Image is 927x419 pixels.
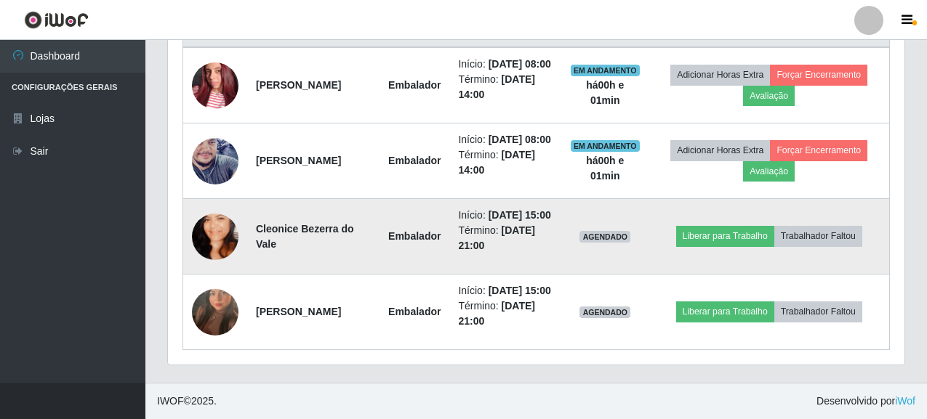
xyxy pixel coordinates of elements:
strong: Embalador [388,306,441,317]
strong: Cleonice Bezerra do Vale [256,223,354,250]
strong: [PERSON_NAME] [256,79,341,91]
li: Término: [458,298,553,329]
button: Liberar para Trabalho [676,226,774,246]
span: EM ANDAMENTO [571,140,640,152]
li: Início: [458,208,553,223]
span: Desenvolvido por [816,394,915,409]
strong: Embalador [388,155,441,166]
button: Trabalhador Faltou [774,301,862,322]
img: 1755967732582.jpeg [192,271,238,354]
span: © 2025 . [157,394,217,409]
img: CoreUI Logo [24,11,89,29]
span: IWOF [157,395,184,407]
strong: há 00 h e 01 min [586,79,624,106]
li: Início: [458,132,553,147]
strong: [PERSON_NAME] [256,155,341,166]
button: Forçar Encerramento [770,140,867,160]
button: Forçar Encerramento [770,65,867,85]
button: Liberar para Trabalho [676,301,774,322]
li: Término: [458,147,553,178]
li: Término: [458,72,553,102]
span: EM ANDAMENTO [571,65,640,76]
span: AGENDADO [579,306,630,318]
img: 1620185251285.jpeg [192,195,238,278]
li: Término: [458,223,553,253]
button: Trabalhador Faltou [774,226,862,246]
button: Adicionar Horas Extra [670,140,770,160]
button: Adicionar Horas Extra [670,65,770,85]
img: 1755878088787.jpeg [192,120,238,203]
time: [DATE] 15:00 [489,285,551,296]
img: 1754509245378.jpeg [192,44,238,127]
button: Avaliação [743,161,795,182]
strong: [PERSON_NAME] [256,306,341,317]
strong: Embalador [388,230,441,242]
time: [DATE] 08:00 [489,134,551,145]
li: Início: [458,57,553,72]
span: AGENDADO [579,231,630,243]
strong: Embalador [388,79,441,91]
strong: há 00 h e 01 min [586,155,624,182]
button: Avaliação [743,86,795,106]
li: Início: [458,283,553,298]
a: iWof [895,395,915,407]
time: [DATE] 15:00 [489,209,551,221]
time: [DATE] 08:00 [489,58,551,70]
